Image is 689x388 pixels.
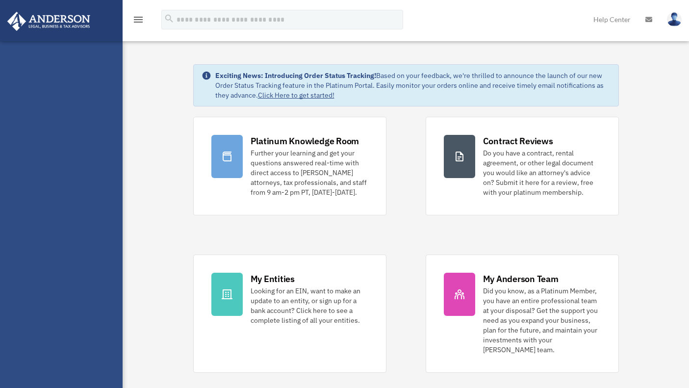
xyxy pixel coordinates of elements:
div: Based on your feedback, we're thrilled to announce the launch of our new Order Status Tracking fe... [215,71,611,100]
div: Further your learning and get your questions answered real-time with direct access to [PERSON_NAM... [251,148,368,197]
a: Contract Reviews Do you have a contract, rental agreement, or other legal document you would like... [426,117,619,215]
a: Platinum Knowledge Room Further your learning and get your questions answered real-time with dire... [193,117,386,215]
div: Contract Reviews [483,135,553,147]
div: Looking for an EIN, want to make an update to an entity, or sign up for a bank account? Click her... [251,286,368,325]
a: My Anderson Team Did you know, as a Platinum Member, you have an entire professional team at your... [426,255,619,373]
div: Platinum Knowledge Room [251,135,359,147]
div: Did you know, as a Platinum Member, you have an entire professional team at your disposal? Get th... [483,286,601,355]
a: My Entities Looking for an EIN, want to make an update to an entity, or sign up for a bank accoun... [193,255,386,373]
img: User Pic [667,12,682,26]
div: My Anderson Team [483,273,559,285]
img: Anderson Advisors Platinum Portal [4,12,93,31]
i: search [164,13,175,24]
i: menu [132,14,144,26]
a: menu [132,17,144,26]
a: Click Here to get started! [258,91,334,100]
div: Do you have a contract, rental agreement, or other legal document you would like an attorney's ad... [483,148,601,197]
strong: Exciting News: Introducing Order Status Tracking! [215,71,376,80]
div: My Entities [251,273,295,285]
